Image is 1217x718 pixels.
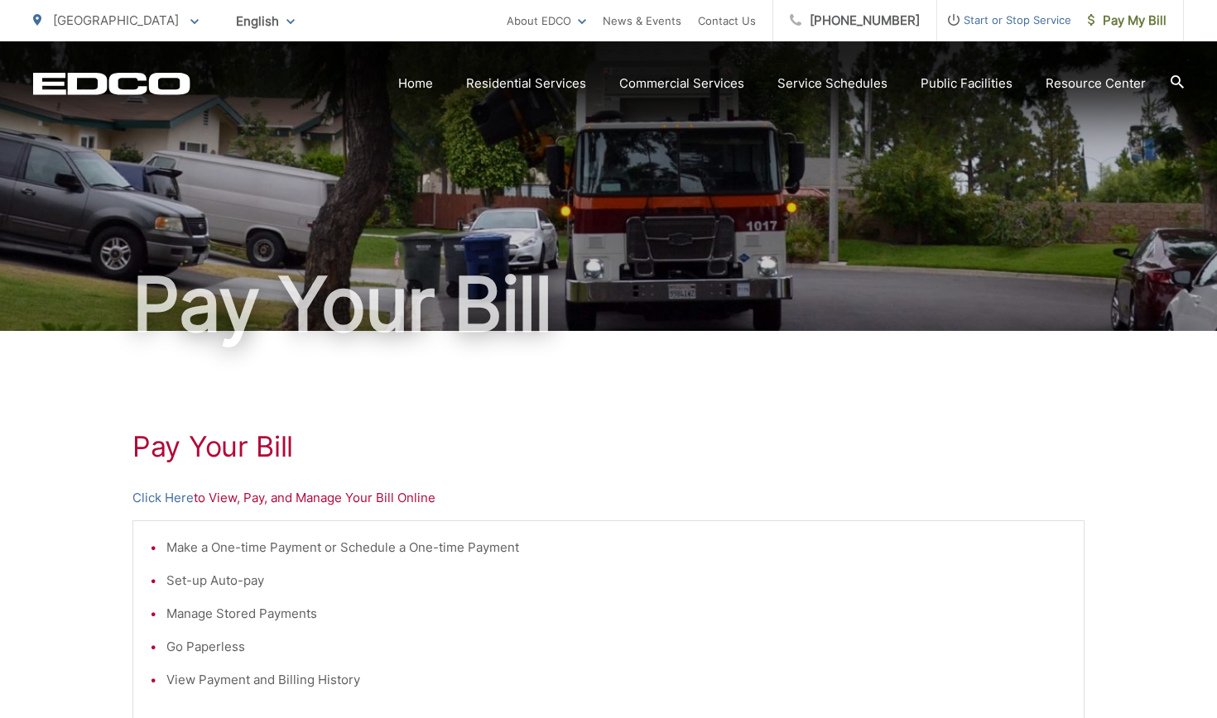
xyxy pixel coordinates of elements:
a: Commercial Services [619,74,744,93]
li: Go Paperless [166,637,1067,657]
span: Pay My Bill [1088,11,1166,31]
a: Residential Services [466,74,586,93]
li: Set-up Auto-pay [166,571,1067,591]
a: Service Schedules [777,74,887,93]
a: Contact Us [698,11,756,31]
a: Click Here [132,488,194,508]
h1: Pay Your Bill [33,263,1184,346]
span: [GEOGRAPHIC_DATA] [53,12,179,28]
li: Manage Stored Payments [166,604,1067,624]
a: News & Events [603,11,681,31]
a: Resource Center [1046,74,1146,93]
li: Make a One-time Payment or Schedule a One-time Payment [166,538,1067,558]
span: English [224,7,307,36]
a: EDCD logo. Return to the homepage. [33,72,190,95]
li: View Payment and Billing History [166,670,1067,690]
a: Home [398,74,433,93]
a: About EDCO [507,11,586,31]
a: Public Facilities [921,74,1013,93]
h1: Pay Your Bill [132,430,1085,463]
p: to View, Pay, and Manage Your Bill Online [132,488,1085,508]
